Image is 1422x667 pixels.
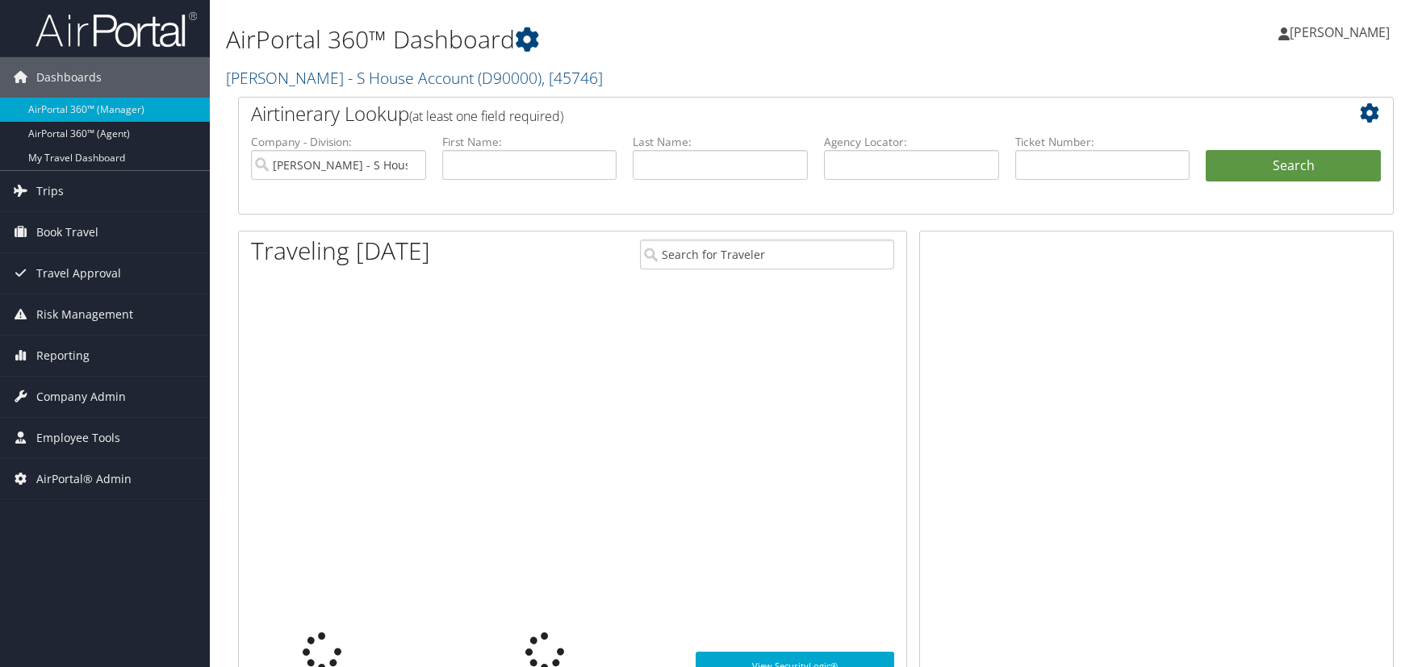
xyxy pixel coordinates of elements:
span: Reporting [36,336,90,376]
h1: Traveling [DATE] [251,234,430,268]
h2: Airtinerary Lookup [251,100,1285,127]
span: Employee Tools [36,418,120,458]
span: , [ 45746 ] [542,67,603,89]
button: Search [1206,150,1381,182]
span: Travel Approval [36,253,121,294]
label: Last Name: [633,134,808,150]
h1: AirPortal 360™ Dashboard [226,23,1013,56]
span: AirPortal® Admin [36,459,132,499]
span: Risk Management [36,294,133,335]
span: Trips [36,171,64,211]
a: [PERSON_NAME] - S House Account [226,67,603,89]
span: Book Travel [36,212,98,252]
a: [PERSON_NAME] [1278,8,1406,56]
span: [PERSON_NAME] [1290,23,1390,41]
img: airportal-logo.png [36,10,197,48]
span: Company Admin [36,377,126,417]
label: Company - Division: [251,134,426,150]
label: Ticket Number: [1015,134,1190,150]
span: ( D90000 ) [478,67,542,89]
label: Agency Locator: [824,134,999,150]
span: (at least one field required) [409,107,563,125]
span: Dashboards [36,57,102,98]
label: First Name: [442,134,617,150]
input: Search for Traveler [640,240,894,269]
